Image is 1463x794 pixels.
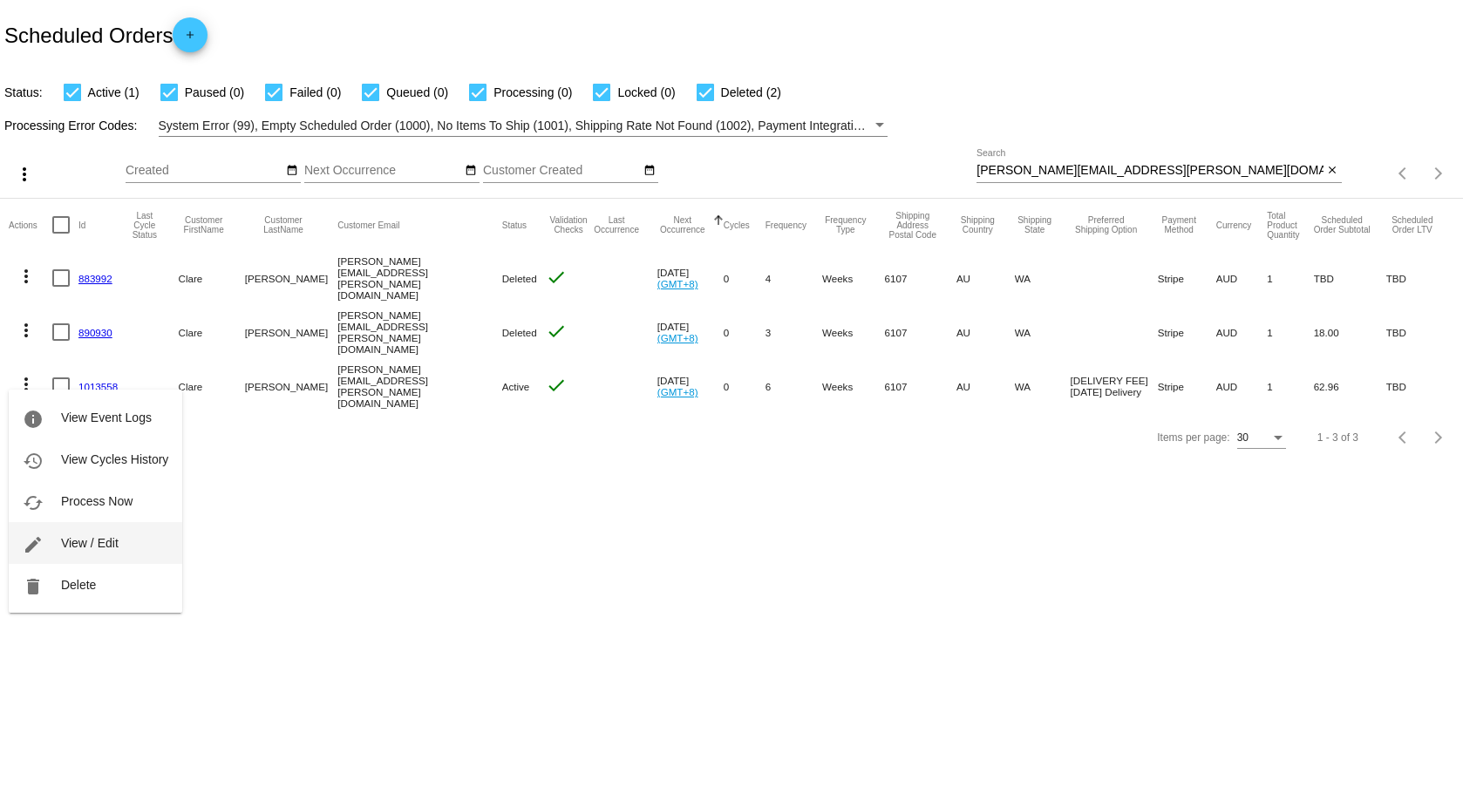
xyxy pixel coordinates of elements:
[61,411,152,424] span: View Event Logs
[61,536,119,550] span: View / Edit
[23,409,44,430] mat-icon: info
[61,494,133,508] span: Process Now
[23,534,44,555] mat-icon: edit
[61,578,96,592] span: Delete
[23,576,44,597] mat-icon: delete
[61,452,168,466] span: View Cycles History
[23,451,44,472] mat-icon: history
[23,492,44,513] mat-icon: cached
